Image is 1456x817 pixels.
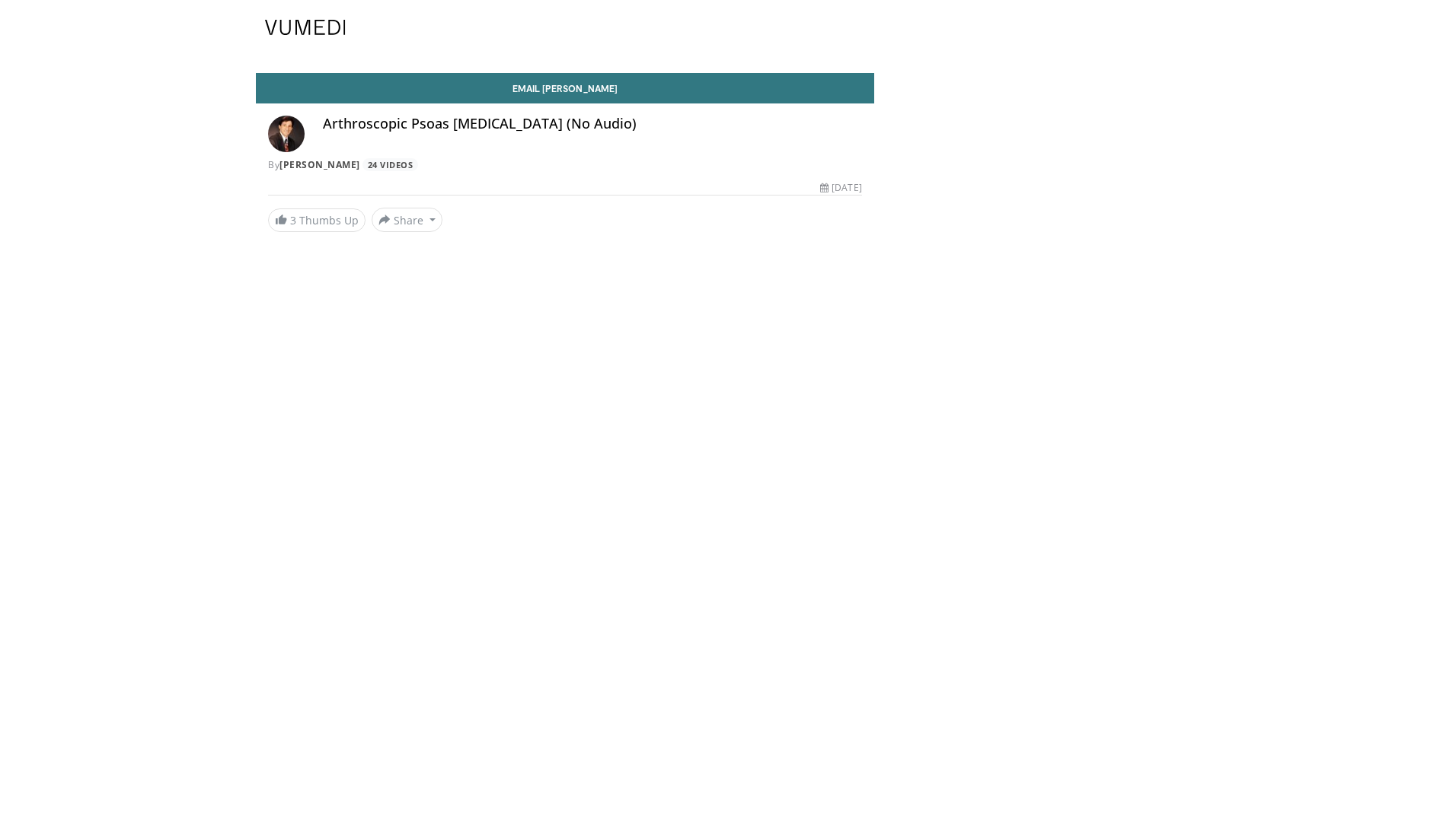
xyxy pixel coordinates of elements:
[268,208,366,232] a: 3 Thumbs Up
[256,73,874,103] a: Email [PERSON_NAME]
[268,158,862,172] div: By
[820,181,861,195] div: [DATE]
[362,158,418,171] a: 24 Videos
[265,20,346,35] img: VuMedi Logo
[323,116,862,132] h4: Arthroscopic Psoas [MEDICAL_DATA] (No Audio)
[279,158,360,171] a: [PERSON_NAME]
[372,208,442,232] button: Share
[268,116,305,152] img: Avatar
[290,213,296,227] span: 3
